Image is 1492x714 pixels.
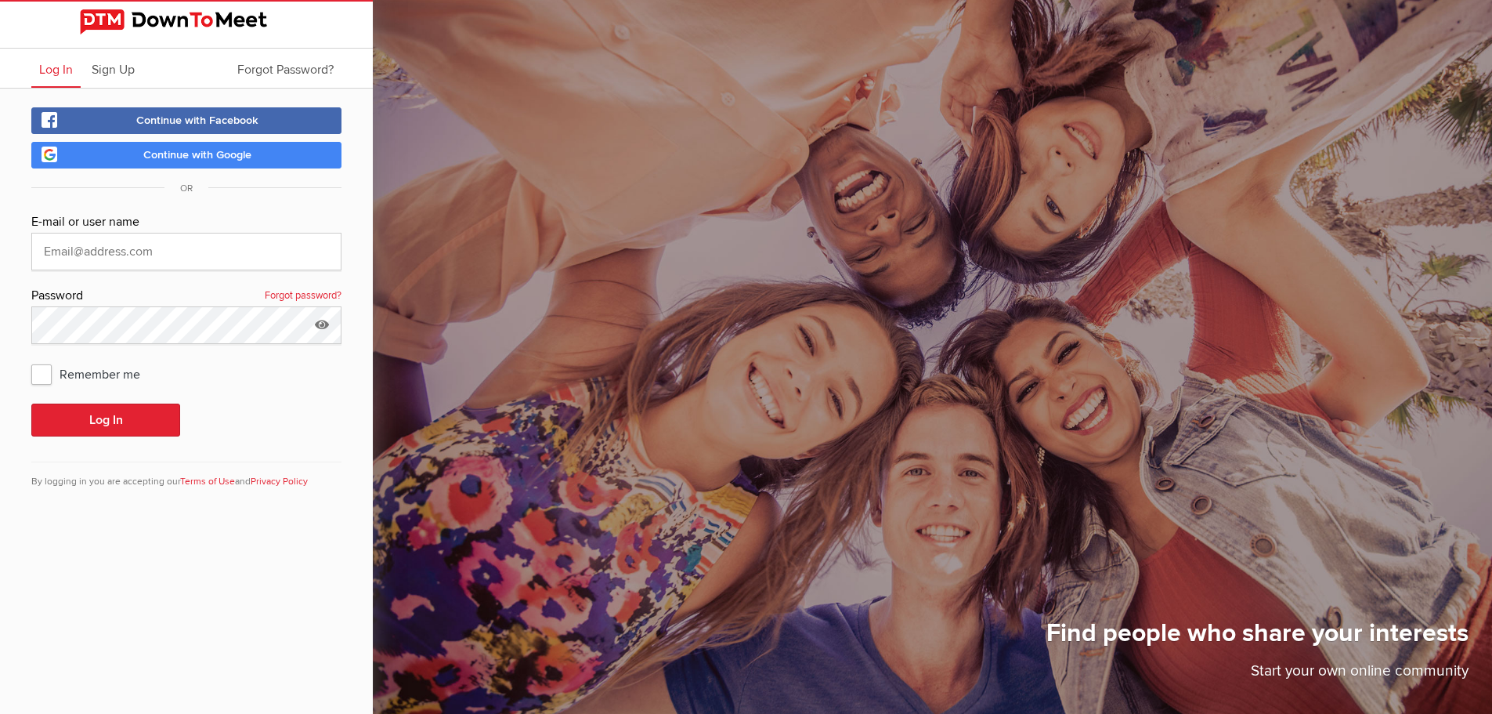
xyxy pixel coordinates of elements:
span: Continue with Google [143,148,251,161]
span: Continue with Facebook [136,114,258,127]
div: E-mail or user name [31,212,341,233]
span: Forgot Password? [237,62,334,78]
span: Sign Up [92,62,135,78]
a: Continue with Google [31,142,341,169]
a: Log In [31,49,81,88]
a: Forgot Password? [229,49,341,88]
button: Log In [31,404,180,437]
a: Privacy Policy [251,476,308,487]
div: Password [31,286,341,306]
span: OR [164,183,208,194]
div: By logging in you are accepting our and [31,462,341,489]
p: Start your own online community [1046,660,1469,690]
input: Email@address.com [31,233,341,270]
a: Forgot password? [265,286,341,306]
span: Log In [39,62,73,78]
h1: Find people who share your interests [1046,618,1469,660]
img: DownToMeet [80,9,293,34]
a: Terms of Use [180,476,235,487]
span: Remember me [31,360,156,388]
a: Sign Up [84,49,143,88]
a: Continue with Facebook [31,107,341,134]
